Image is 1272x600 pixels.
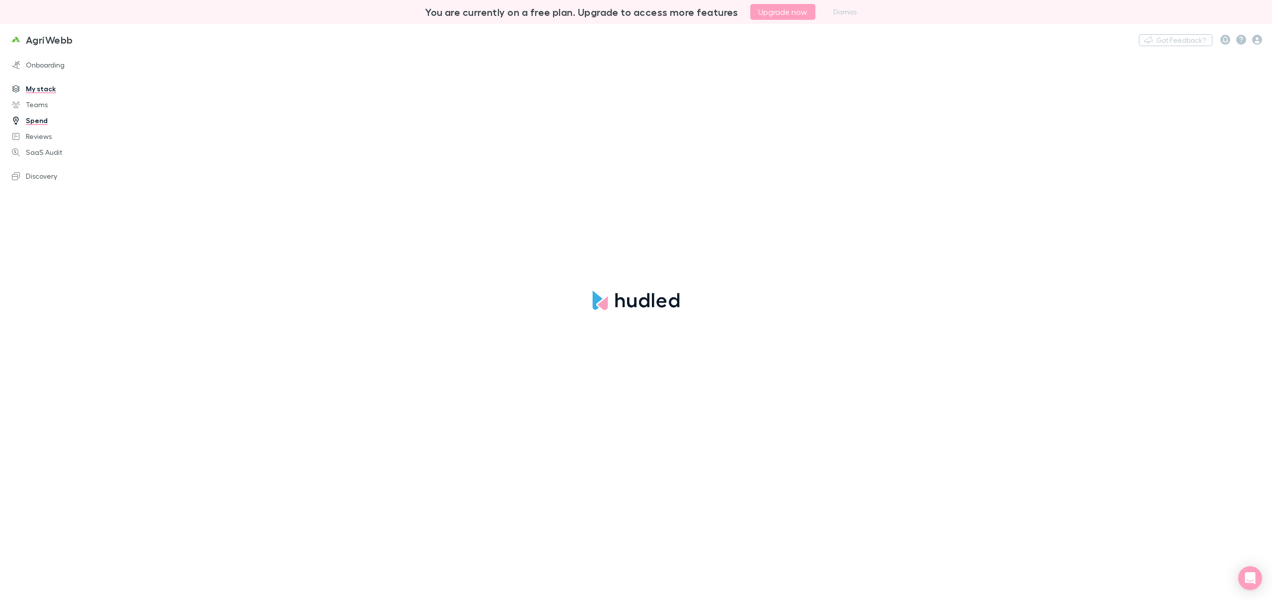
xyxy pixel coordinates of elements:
h3: You are currently on a free plan. Upgrade to access more features [425,6,738,18]
a: SaaS Audit [2,144,139,160]
a: Reviews [2,129,139,144]
a: My stack [2,81,139,97]
h3: AgriWebb [26,34,73,46]
a: Spend [2,113,139,129]
a: Onboarding [2,57,139,73]
a: Discovery [2,168,139,184]
a: AgriWebb [4,28,79,52]
a: Teams [2,97,139,113]
button: Dismiss [827,6,863,18]
button: Upgrade now [750,4,815,20]
div: Open Intercom Messenger [1238,566,1262,590]
img: AgriWebb's Logo [10,34,22,46]
button: Got Feedback? [1139,34,1212,46]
